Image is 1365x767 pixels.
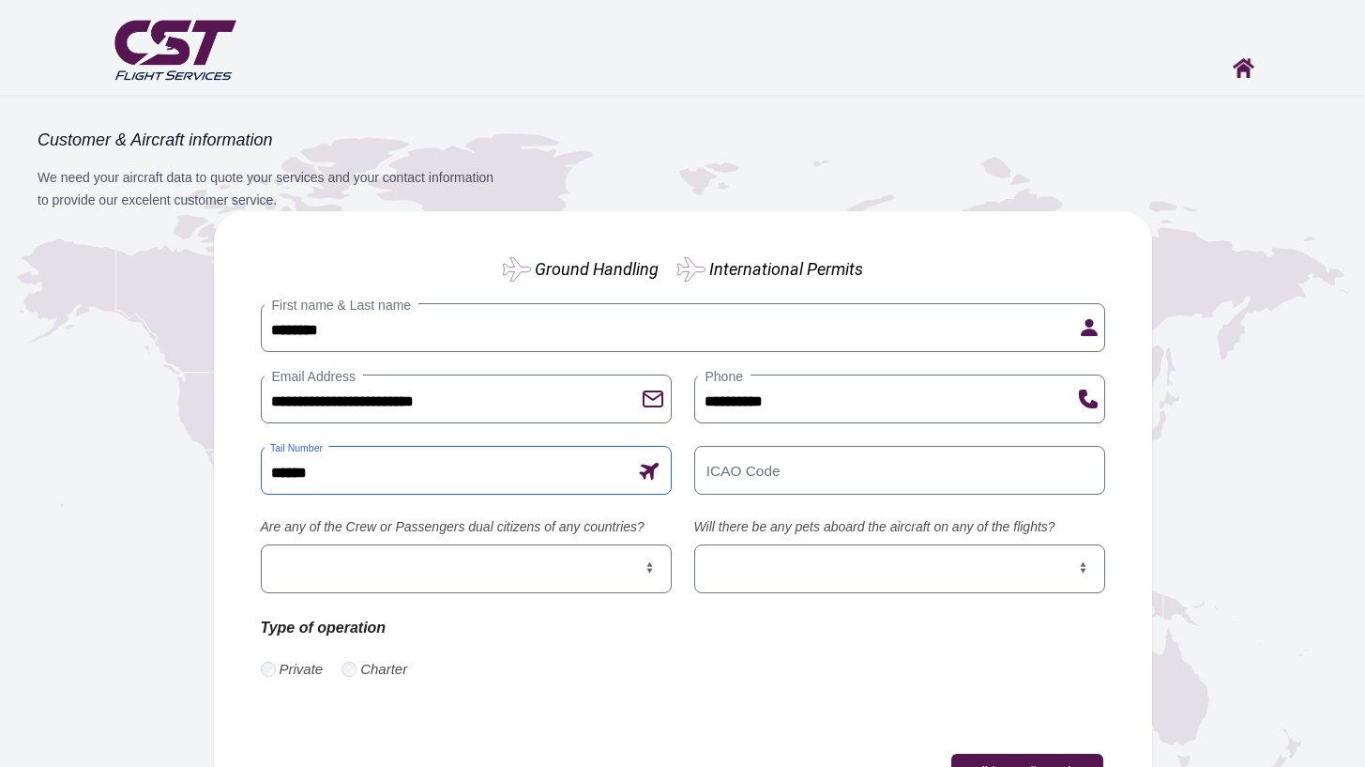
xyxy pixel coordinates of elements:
[360,659,407,681] label: Charter
[1233,58,1254,78] img: Home
[265,367,363,386] label: Email Address
[261,616,672,640] p: Type of operation
[535,256,659,282] label: Ground Handling
[280,659,324,681] label: Private
[265,296,419,314] label: First name & Last name
[698,460,788,481] label: ICAO Code
[261,517,672,537] label: Are any of the Crew or Passengers dual citizens of any countries?
[698,367,751,386] label: Phone
[110,12,240,85] img: CST Flight Services logo
[709,256,863,282] label: International Permits
[694,517,1105,537] label: Will there be any pets aboard the aircraft on any of the flights?
[265,440,328,454] label: Tail Number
